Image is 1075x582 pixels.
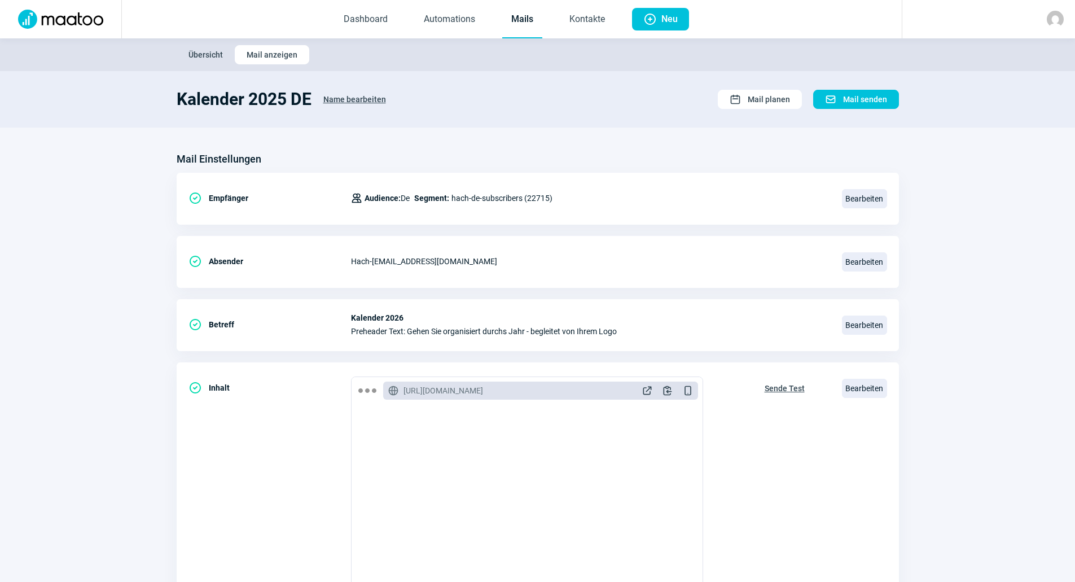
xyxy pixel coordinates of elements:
[842,189,887,208] span: Bearbeiten
[414,191,449,205] span: Segment:
[177,89,311,110] h1: Kalender 2025 DE
[365,191,410,205] span: De
[323,90,386,108] span: Name bearbeiten
[351,327,828,336] span: Preheader Text: Gehen Sie organisiert durchs Jahr - begleitet von Ihrem Logo
[632,8,689,30] button: Neu
[415,1,484,38] a: Automations
[235,45,309,64] button: Mail anzeigen
[188,187,351,209] div: Empfänger
[843,90,887,108] span: Mail senden
[335,1,397,38] a: Dashboard
[247,46,297,64] span: Mail anzeigen
[560,1,614,38] a: Kontakte
[748,90,790,108] span: Mail planen
[813,90,899,109] button: Mail senden
[753,377,817,398] button: Sende Test
[365,194,401,203] span: Audience:
[188,313,351,336] div: Betreff
[311,89,398,110] button: Name bearbeiten
[177,45,235,64] button: Übersicht
[188,46,223,64] span: Übersicht
[351,313,828,322] span: Kalender 2026
[718,90,802,109] button: Mail planen
[351,250,828,273] div: Hach - [EMAIL_ADDRESS][DOMAIN_NAME]
[351,187,552,209] div: hach-de-subscribers (22715)
[842,316,887,335] span: Bearbeiten
[661,8,678,30] span: Neu
[188,377,351,399] div: Inhalt
[11,10,110,29] img: Logo
[1047,11,1064,28] img: avatar
[842,379,887,398] span: Bearbeiten
[403,385,483,396] span: [URL][DOMAIN_NAME]
[177,150,261,168] h3: Mail Einstellungen
[188,250,351,273] div: Absender
[502,1,542,38] a: Mails
[765,379,805,397] span: Sende Test
[842,252,887,272] span: Bearbeiten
